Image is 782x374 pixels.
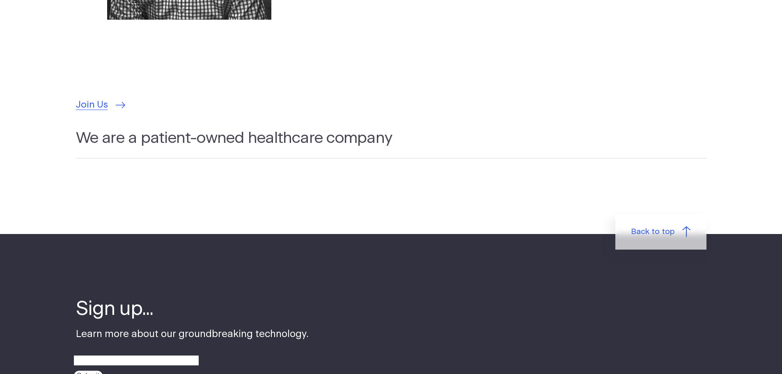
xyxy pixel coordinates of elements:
[76,128,706,158] h2: We are a patient-owned healthcare company
[76,98,125,112] a: Join Us
[615,214,706,250] a: Back to top
[76,98,108,112] span: Join Us
[76,296,309,323] h4: Sign up...
[631,226,674,238] span: Back to top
